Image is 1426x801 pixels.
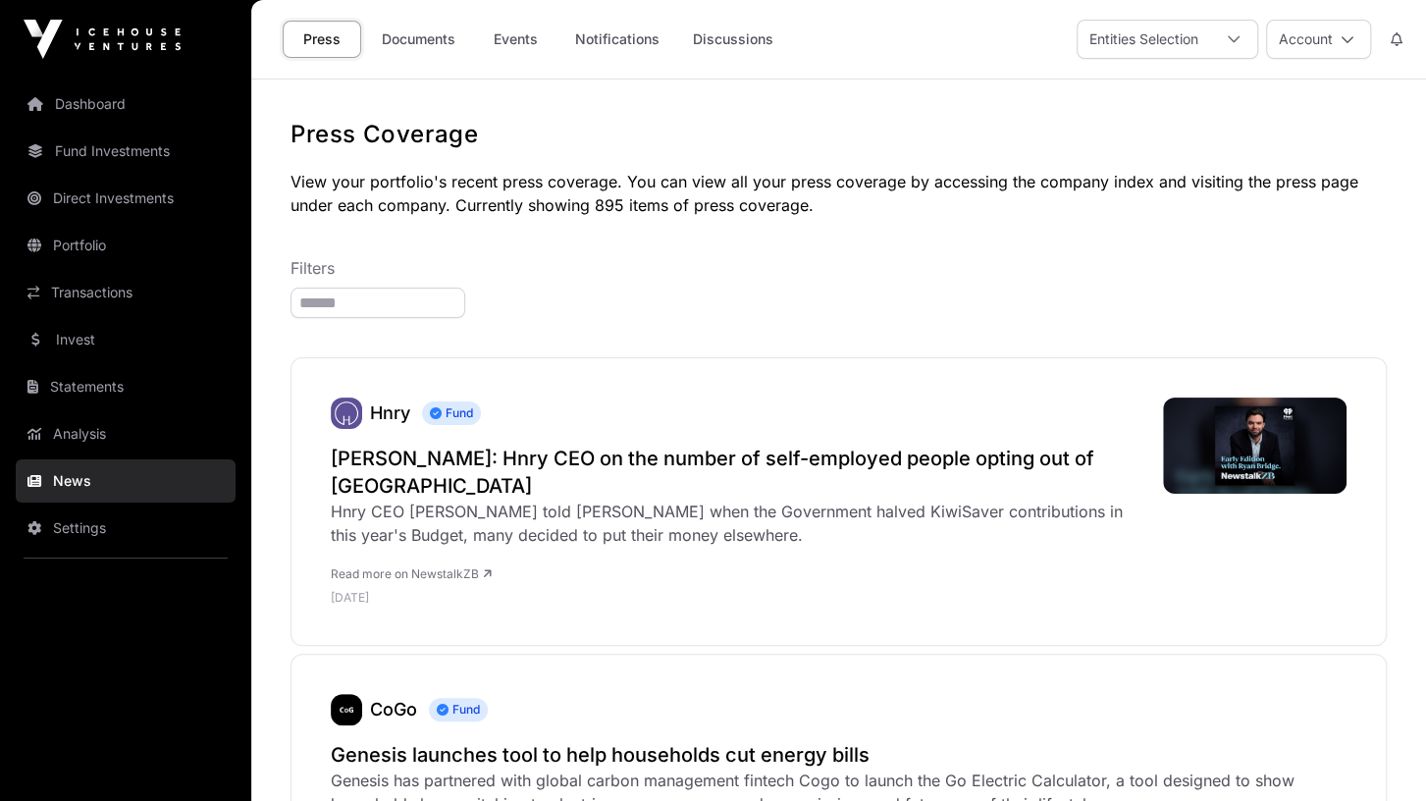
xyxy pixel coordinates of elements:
p: Filters [290,256,1387,280]
a: Read more on NewstalkZB [331,566,492,581]
span: Fund [429,698,488,721]
img: image.jpg [1163,398,1347,494]
h1: Press Coverage [290,119,1387,150]
img: cogo138.png [331,694,362,725]
a: Portfolio [16,224,236,267]
p: View your portfolio's recent press coverage. You can view all your press coverage by accessing th... [290,170,1387,217]
p: [DATE] [331,590,1143,606]
iframe: Chat Widget [1328,707,1426,801]
a: Settings [16,507,236,550]
a: News [16,459,236,503]
a: Discussions [680,21,786,58]
a: Events [476,21,555,58]
a: Transactions [16,271,236,314]
a: Press [283,21,361,58]
button: Account [1266,20,1371,59]
a: Dashboard [16,82,236,126]
a: Statements [16,365,236,408]
img: Hnry.svg [331,398,362,429]
a: CoGo [370,699,417,720]
a: Documents [369,21,468,58]
a: Fund Investments [16,130,236,173]
a: CoGo [331,694,362,725]
a: Analysis [16,412,236,455]
span: Fund [422,401,481,425]
a: Hnry [331,398,362,429]
div: Entities Selection [1078,21,1210,58]
a: Direct Investments [16,177,236,220]
a: Invest [16,318,236,361]
a: [PERSON_NAME]: Hnry CEO on the number of self-employed people opting out of [GEOGRAPHIC_DATA] [331,445,1143,500]
div: Hnry CEO [PERSON_NAME] told [PERSON_NAME] when the Government halved KiwiSaver contributions in t... [331,500,1143,547]
a: Hnry [370,402,410,423]
a: Notifications [562,21,672,58]
img: Icehouse Ventures Logo [24,20,181,59]
a: Genesis launches tool to help households cut energy bills [331,741,1347,769]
